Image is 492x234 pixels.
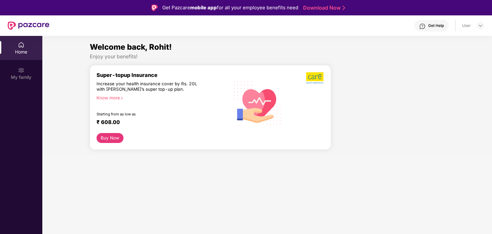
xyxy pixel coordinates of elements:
[303,4,343,11] a: Download Now
[462,23,471,28] div: User
[343,4,345,11] img: Stroke
[151,4,158,11] img: Logo
[162,4,298,12] div: Get Pazcare for all your employee benefits need
[419,23,426,29] img: svg+xml;base64,PHN2ZyBpZD0iSGVscC0zMngzMiIgeG1sbnM9Imh0dHA6Ly93d3cudzMub3JnLzIwMDAvc3ZnIiB3aWR0aD...
[190,4,217,11] strong: mobile app
[18,42,24,48] img: svg+xml;base64,PHN2ZyBpZD0iSG9tZSIgeG1sbnM9Imh0dHA6Ly93d3cudzMub3JnLzIwMDAvc3ZnIiB3aWR0aD0iMjAiIG...
[306,72,324,84] img: b5dec4f62d2307b9de63beb79f102df3.png
[97,112,202,116] div: Starting from as low as
[18,67,24,73] img: svg+xml;base64,PHN2ZyB3aWR0aD0iMjAiIGhlaWdodD0iMjAiIHZpZXdCb3g9IjAgMCAyMCAyMCIgZmlsbD0ibm9uZSIgeG...
[97,133,124,143] button: Buy Now
[120,96,123,100] span: right
[97,119,223,127] div: ₹ 608.00
[428,23,444,28] div: Get Help
[229,73,286,131] img: svg+xml;base64,PHN2ZyB4bWxucz0iaHR0cDovL3d3dy53My5vcmcvMjAwMC9zdmciIHhtbG5zOnhsaW5rPSJodHRwOi8vd3...
[97,72,229,78] div: Super-topup Insurance
[478,23,483,28] img: svg+xml;base64,PHN2ZyBpZD0iRHJvcGRvd24tMzJ4MzIiIHhtbG5zPSJodHRwOi8vd3d3LnczLm9yZy8yMDAwL3N2ZyIgd2...
[90,42,172,52] span: Welcome back, Rohit!
[90,53,445,60] div: Enjoy your benefits!
[8,21,49,30] img: New Pazcare Logo
[97,81,202,93] div: Increase your health insurance cover by Rs. 20L with [PERSON_NAME]’s super top-up plan.
[97,95,225,100] div: Know more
